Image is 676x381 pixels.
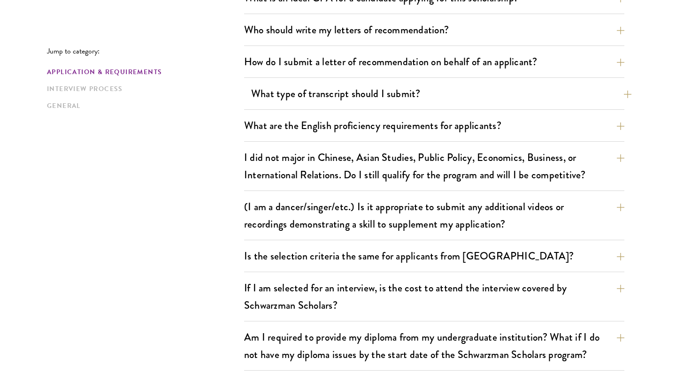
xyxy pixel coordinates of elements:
[244,51,624,72] button: How do I submit a letter of recommendation on behalf of an applicant?
[244,277,624,316] button: If I am selected for an interview, is the cost to attend the interview covered by Schwarzman Scho...
[244,115,624,136] button: What are the English proficiency requirements for applicants?
[244,327,624,365] button: Am I required to provide my diploma from my undergraduate institution? What if I do not have my d...
[47,67,238,77] a: Application & Requirements
[47,47,244,55] p: Jump to category:
[47,101,238,111] a: General
[244,245,624,267] button: Is the selection criteria the same for applicants from [GEOGRAPHIC_DATA]?
[244,19,624,40] button: Who should write my letters of recommendation?
[244,147,624,185] button: I did not major in Chinese, Asian Studies, Public Policy, Economics, Business, or International R...
[47,84,238,94] a: Interview Process
[244,196,624,235] button: (I am a dancer/singer/etc.) Is it appropriate to submit any additional videos or recordings demon...
[251,83,631,104] button: What type of transcript should I submit?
